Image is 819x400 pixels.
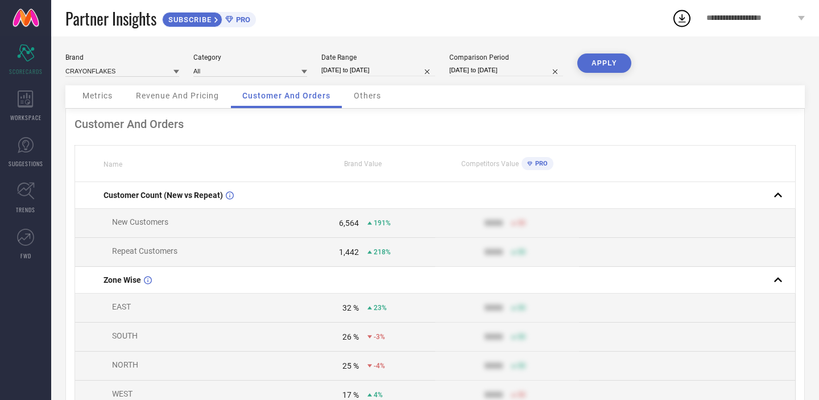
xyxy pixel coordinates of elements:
[577,53,631,73] button: APPLY
[82,91,113,100] span: Metrics
[342,332,359,341] div: 26 %
[321,64,435,76] input: Select date range
[163,15,214,24] span: SUBSCRIBE
[339,248,359,257] div: 1,442
[162,9,256,27] a: SUBSCRIBEPRO
[485,303,503,312] div: 9999
[16,205,35,214] span: TRENDS
[9,159,43,168] span: SUGGESTIONS
[112,331,138,340] span: SOUTH
[485,332,503,341] div: 9999
[485,361,503,370] div: 9999
[485,218,503,228] div: 9999
[485,248,503,257] div: 9999
[374,304,387,312] span: 23%
[374,391,383,399] span: 4%
[104,275,141,284] span: Zone Wise
[112,302,131,311] span: EAST
[532,160,548,167] span: PRO
[104,160,122,168] span: Name
[136,91,219,100] span: Revenue And Pricing
[112,246,177,255] span: Repeat Customers
[20,251,31,260] span: FWD
[374,248,391,256] span: 218%
[342,390,359,399] div: 17 %
[449,53,563,61] div: Comparison Period
[374,333,385,341] span: -3%
[75,117,796,131] div: Customer And Orders
[672,8,692,28] div: Open download list
[344,160,382,168] span: Brand Value
[112,389,133,398] span: WEST
[112,217,168,226] span: New Customers
[65,7,156,30] span: Partner Insights
[518,248,526,256] span: 50
[9,67,43,76] span: SCORECARDS
[233,15,250,24] span: PRO
[104,191,223,200] span: Customer Count (New vs Repeat)
[193,53,307,61] div: Category
[354,91,381,100] span: Others
[112,360,138,369] span: NORTH
[485,390,503,399] div: 9999
[374,219,391,227] span: 191%
[342,303,359,312] div: 32 %
[518,391,526,399] span: 50
[518,362,526,370] span: 50
[518,304,526,312] span: 50
[518,333,526,341] span: 50
[518,219,526,227] span: 50
[374,362,385,370] span: -4%
[449,64,563,76] input: Select comparison period
[321,53,435,61] div: Date Range
[242,91,330,100] span: Customer And Orders
[461,160,519,168] span: Competitors Value
[10,113,42,122] span: WORKSPACE
[65,53,179,61] div: Brand
[342,361,359,370] div: 25 %
[339,218,359,228] div: 6,564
